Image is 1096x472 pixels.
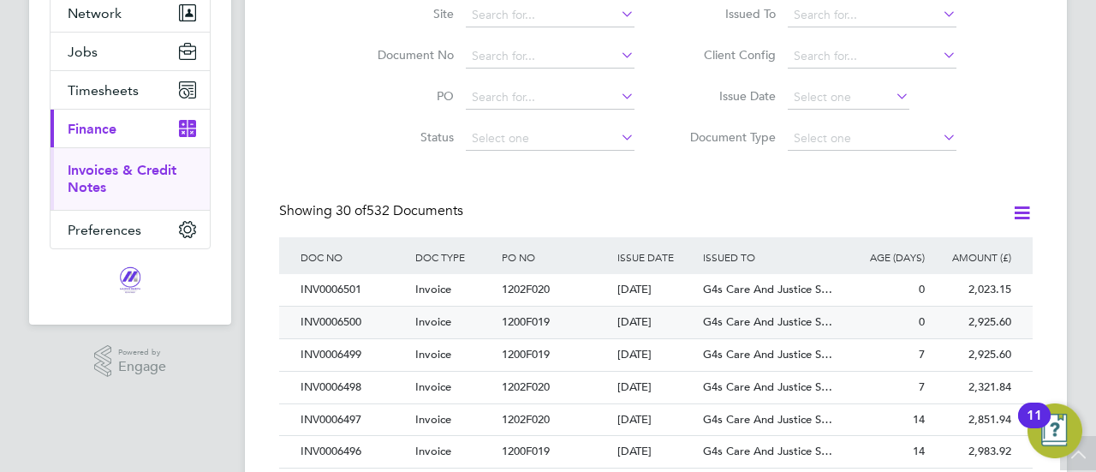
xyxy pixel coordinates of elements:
span: Preferences [68,222,141,238]
div: 2,321.84 [929,372,1016,403]
input: Search for... [788,3,956,27]
label: Status [355,129,454,145]
button: Open Resource Center, 11 new notifications [1027,403,1082,458]
span: Invoice [415,282,451,296]
div: INV0006497 [296,404,411,436]
div: AGE (DAYS) [843,237,929,277]
div: INV0006499 [296,339,411,371]
div: [DATE] [613,436,700,468]
label: Site [355,6,454,21]
label: Document Type [677,129,776,145]
div: [DATE] [613,274,700,306]
div: 2,023.15 [929,274,1016,306]
span: Finance [68,121,116,137]
div: Showing [279,202,467,220]
button: Jobs [51,33,210,70]
span: G4s Care And Justice S… [703,282,832,296]
span: 30 of [336,202,366,219]
button: Finance [51,110,210,147]
div: 2,851.94 [929,404,1016,436]
label: Issued To [677,6,776,21]
span: 14 [913,444,925,458]
span: G4s Care And Justice S… [703,444,832,458]
div: AMOUNT (£) [929,237,1016,277]
span: Invoice [415,412,451,427]
span: Jobs [68,44,98,60]
div: ISSUE DATE [613,237,700,277]
div: PO NO [497,237,612,277]
span: 1202F020 [502,412,550,427]
a: Invoices & Credit Notes [68,162,176,195]
span: 0 [919,282,925,296]
span: 1202F020 [502,379,550,394]
span: G4s Care And Justice S… [703,379,832,394]
label: Issue Date [677,88,776,104]
div: INV0006498 [296,372,411,403]
div: DOC TYPE [411,237,497,277]
span: G4s Care And Justice S… [703,412,832,427]
span: Powered by [118,345,166,360]
input: Search for... [466,3,634,27]
div: [DATE] [613,372,700,403]
span: Invoice [415,444,451,458]
input: Select one [788,127,956,151]
div: 2,925.60 [929,307,1016,338]
div: INV0006501 [296,274,411,306]
div: INV0006500 [296,307,411,338]
span: G4s Care And Justice S… [703,314,832,329]
label: Document No [355,47,454,63]
div: 2,925.60 [929,339,1016,371]
a: Powered byEngage [94,345,167,378]
div: ISSUED TO [699,237,843,277]
span: 1202F020 [502,282,550,296]
input: Search for... [788,45,956,69]
div: 2,983.92 [929,436,1016,468]
span: 7 [919,379,925,394]
button: Timesheets [51,71,210,109]
span: 0 [919,314,925,329]
a: Go to home page [50,266,211,294]
span: G4s Care And Justice S… [703,347,832,361]
div: Finance [51,147,210,210]
span: Engage [118,360,166,374]
div: [DATE] [613,404,700,436]
span: Invoice [415,314,451,329]
div: [DATE] [613,339,700,371]
label: PO [355,88,454,104]
span: Timesheets [68,82,139,99]
span: Network [68,5,122,21]
label: Client Config [677,47,776,63]
input: Search for... [466,86,634,110]
button: Preferences [51,211,210,248]
span: 532 Documents [336,202,463,219]
span: 7 [919,347,925,361]
span: Invoice [415,347,451,361]
span: Invoice [415,379,451,394]
span: 1200F019 [502,347,550,361]
input: Select one [788,86,909,110]
img: magnussearch-logo-retina.png [118,266,142,294]
span: 1200F019 [502,314,550,329]
div: DOC NO [296,237,411,277]
input: Search for... [466,45,634,69]
div: [DATE] [613,307,700,338]
span: 1200F019 [502,444,550,458]
div: 11 [1027,415,1042,438]
span: 14 [913,412,925,427]
input: Select one [466,127,634,151]
div: INV0006496 [296,436,411,468]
